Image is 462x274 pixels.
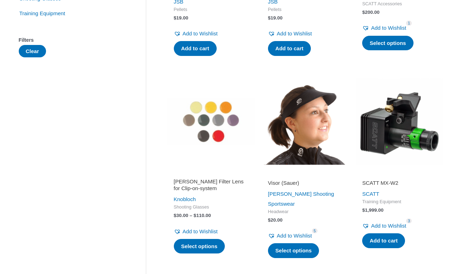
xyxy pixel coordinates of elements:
iframe: Customer reviews powered by Trustpilot [268,170,342,178]
a: Add to Wishlist [174,227,218,236]
a: Knobloch [174,196,196,202]
span: Add to Wishlist [277,233,312,239]
span: Pellets [174,7,248,13]
a: Select options for “Knobloch Filter Lens for Clip-on-system” [174,239,225,254]
span: 5 [312,228,318,234]
span: Pellets [268,7,342,13]
bdi: 19.00 [174,15,188,21]
h2: SCATT MX-W2 [362,179,437,187]
a: Add to cart: “JSB Match Diabolo Middle (Yellow)” [268,41,311,56]
img: Visor (Sauer) [262,78,349,165]
a: Select options for “Target LED” [362,36,413,51]
img: Filter Lens for Clip-on-system [167,78,255,165]
span: Training Equipment [19,7,66,19]
span: $ [174,15,177,21]
bdi: 110.00 [194,213,211,218]
a: Add to cart: “JSB Match Diabolo Heavy (Blue)” [174,41,217,56]
bdi: 19.00 [268,15,283,21]
span: 1 [406,21,412,26]
span: $ [268,15,271,21]
a: Visor (Sauer) [268,179,342,189]
h2: Visor (Sauer) [268,179,342,187]
span: Shooting Glasses [174,204,248,210]
bdi: 1,999.00 [362,207,383,213]
button: Clear [19,45,46,57]
a: Add to cart: “SCATT MX-W2” [362,233,405,248]
a: Add to Wishlist [268,231,312,241]
bdi: 200.00 [362,10,380,15]
bdi: 30.00 [174,213,188,218]
a: Add to Wishlist [362,221,406,231]
span: Add to Wishlist [371,25,406,31]
span: $ [362,10,365,15]
h2: [PERSON_NAME] Filter Lens for Clip-on-system [174,178,248,192]
span: Add to Wishlist [277,30,312,36]
a: SCATT MX-W2 [362,179,437,189]
span: Add to Wishlist [183,30,218,36]
span: Add to Wishlist [371,223,406,229]
span: 3 [406,218,412,224]
iframe: Customer reviews powered by Trustpilot [362,170,437,178]
img: SCATT MX-W2 (wireless) [356,78,443,165]
a: [PERSON_NAME] Filter Lens for Clip-on-system [174,178,248,195]
a: Add to Wishlist [268,29,312,39]
span: $ [174,213,177,218]
span: Headwear [268,209,342,215]
iframe: Customer reviews powered by Trustpilot [174,170,248,178]
a: SCATT [362,191,379,197]
span: SCATT Accessories [362,1,437,7]
a: [PERSON_NAME] Shooting Sportswear [268,191,334,207]
a: Select options for “Visor (Sauer)” [268,243,319,258]
a: Add to Wishlist [362,23,406,33]
span: – [190,213,193,218]
span: Add to Wishlist [183,228,218,234]
a: Training Equipment [19,10,66,16]
span: Training Equipment [362,199,437,205]
span: $ [194,213,196,218]
bdi: 20.00 [268,217,283,223]
a: Add to Wishlist [174,29,218,39]
span: $ [362,207,365,213]
div: Filters [19,35,125,45]
span: $ [268,217,271,223]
